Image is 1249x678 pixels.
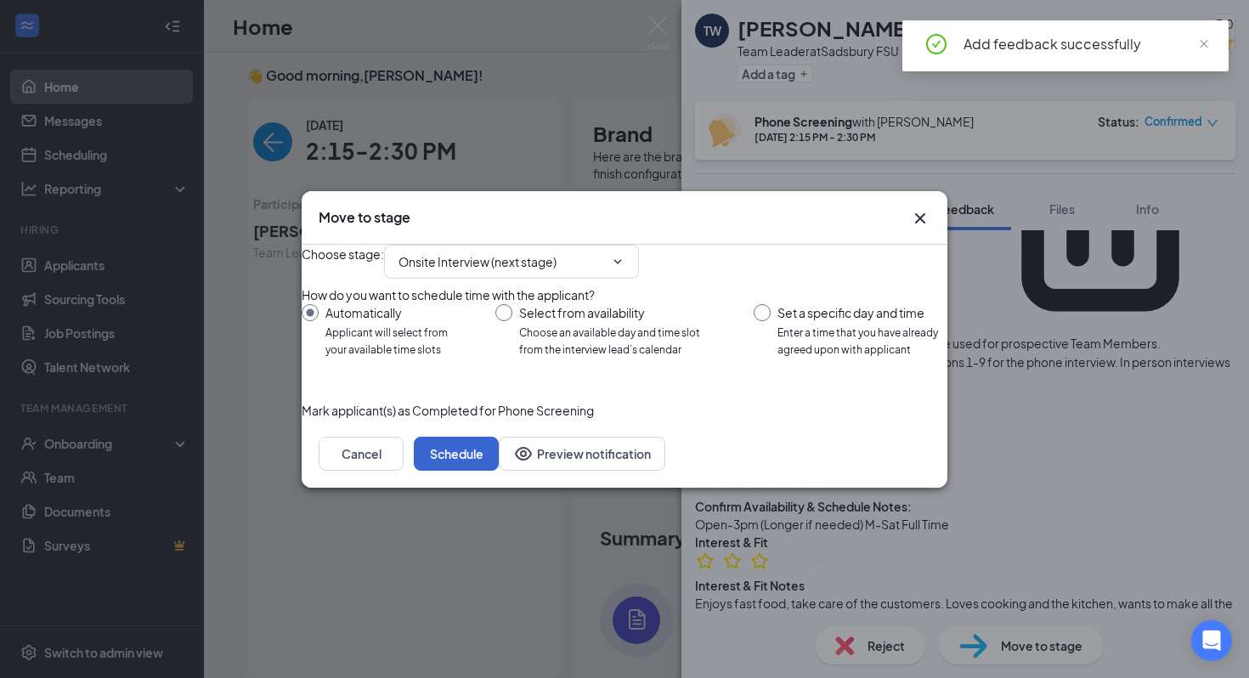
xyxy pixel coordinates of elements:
[1191,620,1232,661] div: Open Intercom Messenger
[1198,38,1210,50] span: close
[302,245,384,279] span: Choose stage :
[926,34,947,54] span: check-circle
[499,437,665,471] button: Preview notificationEye
[302,285,947,304] div: How do you want to schedule time with the applicant?
[910,208,930,229] button: Close
[611,255,624,268] svg: ChevronDown
[513,444,534,464] svg: Eye
[964,34,1208,54] div: Add feedback successfully
[302,401,594,420] span: Mark applicant(s) as Completed for Phone Screening
[319,208,410,227] h3: Move to stage
[319,437,404,471] button: Cancel
[910,208,930,229] svg: Cross
[414,437,499,471] button: Schedule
